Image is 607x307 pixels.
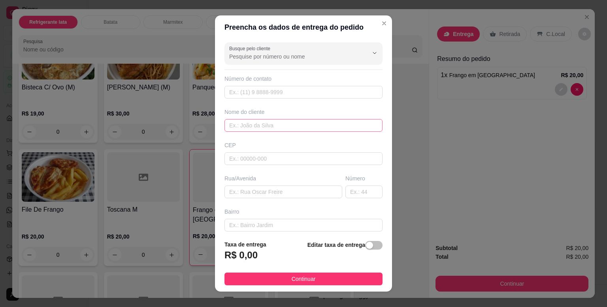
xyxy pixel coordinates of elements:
button: Show suggestions [368,47,381,59]
input: Busque pelo cliente [229,53,356,61]
input: Ex.: Rua Oscar Freire [224,186,342,198]
input: Ex.: (11) 9 8888-9999 [224,86,383,99]
div: Número de contato [224,75,383,83]
button: Close [378,17,390,30]
input: Ex.: 00000-000 [224,152,383,165]
h3: R$ 0,00 [224,249,258,262]
div: Rua/Avenida [224,174,342,182]
div: Nome do cliente [224,108,383,116]
input: Ex.: João da Silva [224,119,383,132]
strong: Editar taxa de entrega [307,242,365,248]
div: CEP [224,141,383,149]
button: Continuar [224,273,383,285]
strong: Taxa de entrega [224,241,266,248]
div: Número [345,174,383,182]
label: Busque pelo cliente [229,45,273,52]
input: Ex.: Bairro Jardim [224,219,383,231]
header: Preencha os dados de entrega do pedido [215,15,392,39]
span: Continuar [292,275,316,283]
div: Bairro [224,208,383,216]
input: Ex.: 44 [345,186,383,198]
